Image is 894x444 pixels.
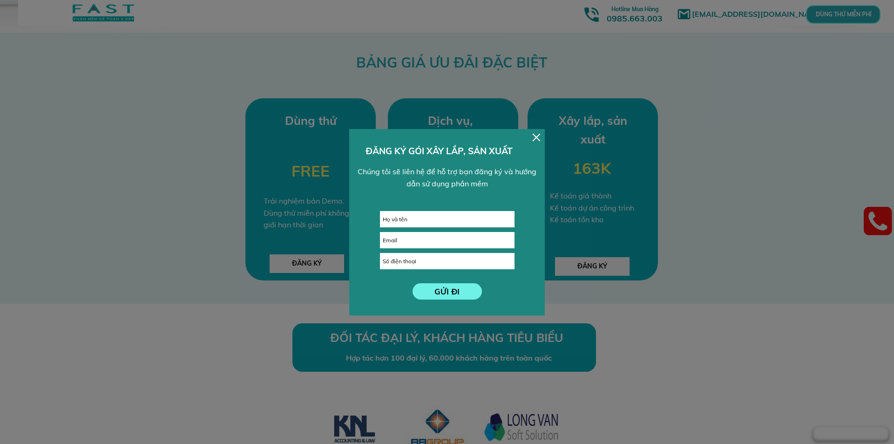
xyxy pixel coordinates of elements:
input: Số điện thoại [380,253,514,269]
input: Email [380,232,514,248]
h3: ĐĂNG KÝ GÓI XÂY LẮP, SẢN XUẤT [366,144,529,158]
div: Chúng tôi sẽ liên hệ để hỗ trợ bạn đăng ký và hướng dẫn sử dụng phần mềm [355,166,539,190]
p: GỬI ĐI [413,283,482,300]
input: Họ và tên [380,212,514,227]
